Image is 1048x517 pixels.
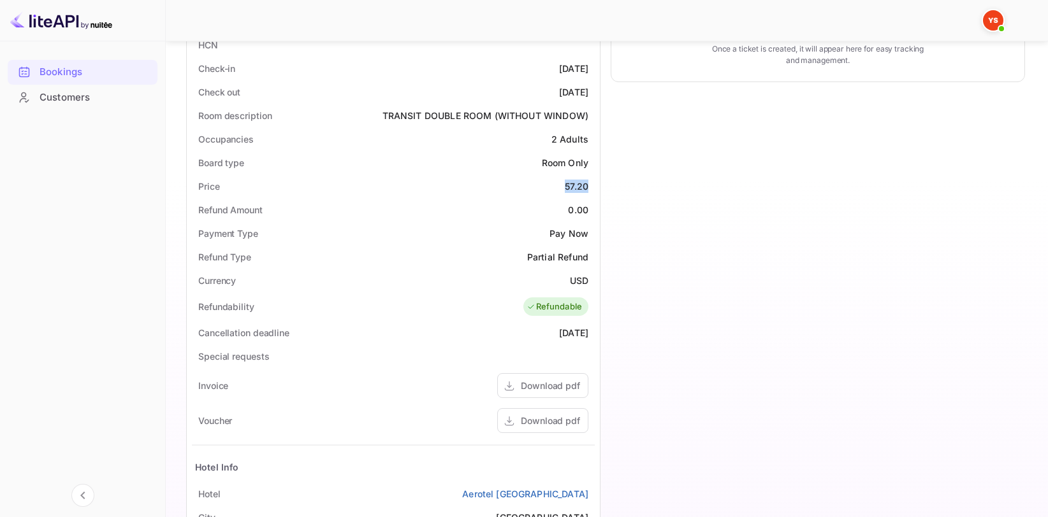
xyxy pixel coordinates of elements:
[8,85,157,110] div: Customers
[71,484,94,507] button: Collapse navigation
[559,326,588,339] div: [DATE]
[549,227,588,240] div: Pay Now
[40,90,151,105] div: Customers
[551,132,588,146] div: 2 Adults
[198,203,263,216] div: Refund Amount
[559,85,588,99] div: [DATE]
[198,38,218,52] div: HCN
[521,414,580,427] div: Download pdf
[198,326,289,339] div: Cancellation deadline
[8,60,157,85] div: Bookings
[983,10,1003,31] img: Yandex Support
[8,85,157,109] a: Customers
[542,156,588,169] div: Room Only
[382,109,588,122] div: TRANSIT DOUBLE ROOM (WITHOUT WINDOW)
[462,487,588,500] a: Aerotel [GEOGRAPHIC_DATA]
[527,250,588,264] div: Partial Refund
[527,301,583,313] div: Refundable
[198,180,220,193] div: Price
[565,180,588,193] div: 57.20
[521,379,580,392] div: Download pdf
[198,300,254,313] div: Refundability
[707,43,929,66] p: Once a ticket is created, it will appear here for easy tracking and management.
[198,274,236,287] div: Currency
[198,109,272,122] div: Room description
[195,460,239,474] div: Hotel Info
[40,65,151,80] div: Bookings
[198,227,258,240] div: Payment Type
[198,350,269,363] div: Special requests
[198,132,254,146] div: Occupancies
[568,203,588,216] div: 0.00
[198,85,240,99] div: Check out
[198,62,235,75] div: Check-in
[198,250,251,264] div: Refund Type
[198,156,244,169] div: Board type
[198,487,221,500] div: Hotel
[198,379,228,392] div: Invoice
[559,62,588,75] div: [DATE]
[8,60,157,83] a: Bookings
[198,414,232,427] div: Voucher
[10,10,112,31] img: LiteAPI logo
[570,274,588,287] div: USD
